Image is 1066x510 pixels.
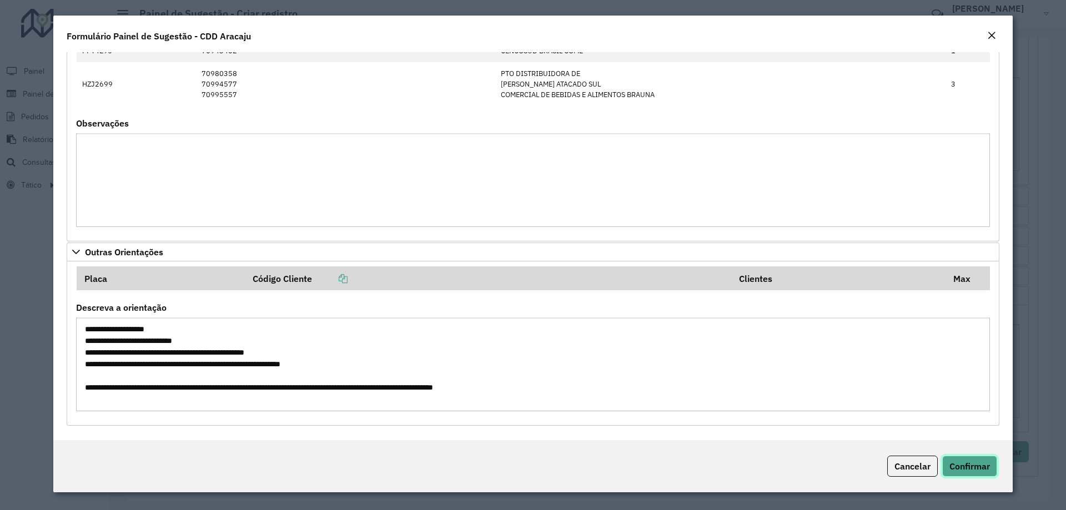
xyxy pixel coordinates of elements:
a: Outras Orientações [67,243,999,261]
th: Código Cliente [245,266,732,290]
h4: Formulário Painel de Sugestão - CDD Aracaju [67,29,251,43]
th: Clientes [731,266,946,290]
span: Confirmar [949,461,990,472]
td: PTO DISTRIBUIDORA DE [PERSON_NAME] ATACADO SUL COMERCIAL DE BEBIDAS E ALIMENTOS BRAUNA [495,62,946,106]
td: HZJ2699 [77,62,196,106]
th: Placa [77,266,245,290]
th: Max [946,266,990,290]
button: Close [984,29,999,43]
a: Copiar [312,273,348,284]
td: 70980358 70994577 70995557 [195,62,495,106]
label: Descreva a orientação [76,301,167,314]
button: Confirmar [942,456,997,477]
em: Fechar [987,31,996,40]
label: Observações [76,117,129,130]
span: Outras Orientações [85,248,163,256]
button: Cancelar [887,456,938,477]
div: Outras Orientações [67,261,999,426]
span: Cancelar [894,461,931,472]
td: 3 [946,62,990,106]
